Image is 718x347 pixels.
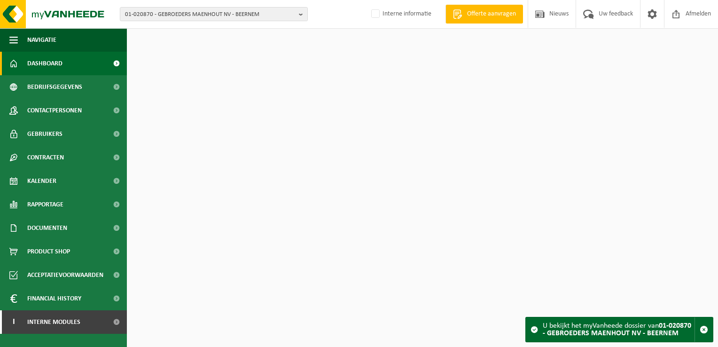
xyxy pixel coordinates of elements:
[27,52,62,75] span: Dashboard
[9,310,18,334] span: I
[27,99,82,122] span: Contactpersonen
[27,75,82,99] span: Bedrijfsgegevens
[120,7,308,21] button: 01-020870 - GEBROEDERS MAENHOUT NV - BEERNEM
[543,322,691,337] strong: 01-020870 - GEBROEDERS MAENHOUT NV - BEERNEM
[27,216,67,240] span: Documenten
[27,193,63,216] span: Rapportage
[27,263,103,287] span: Acceptatievoorwaarden
[27,287,81,310] span: Financial History
[125,8,295,22] span: 01-020870 - GEBROEDERS MAENHOUT NV - BEERNEM
[27,28,56,52] span: Navigatie
[445,5,523,24] a: Offerte aanvragen
[465,9,518,19] span: Offerte aanvragen
[27,146,64,169] span: Contracten
[27,122,62,146] span: Gebruikers
[369,7,431,21] label: Interne informatie
[27,310,80,334] span: Interne modules
[27,240,70,263] span: Product Shop
[27,169,56,193] span: Kalender
[543,317,695,342] div: U bekijkt het myVanheede dossier van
